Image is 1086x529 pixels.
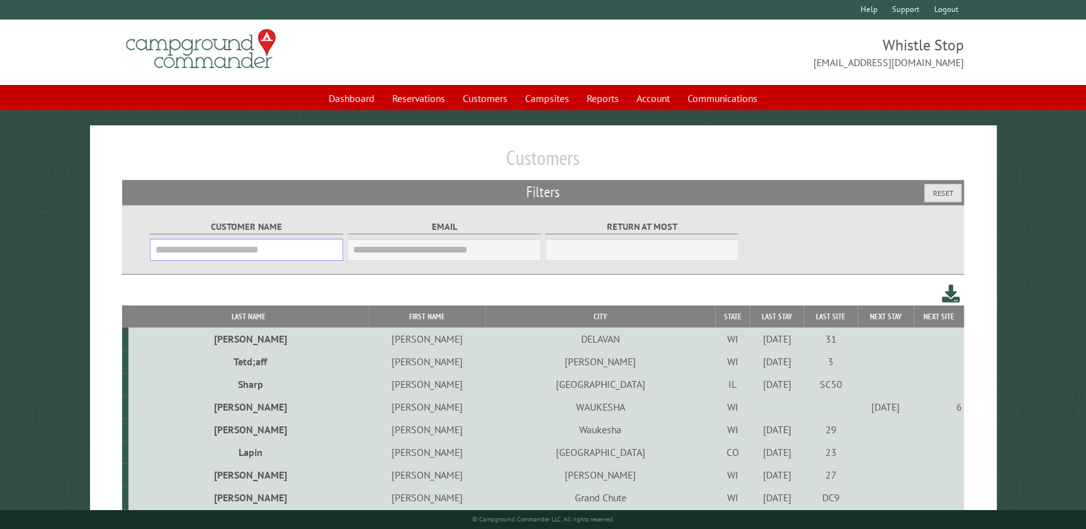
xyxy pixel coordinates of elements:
[804,441,857,464] td: 23
[485,350,715,373] td: [PERSON_NAME]
[752,446,802,458] div: [DATE]
[518,86,577,110] a: Campsites
[715,395,750,418] td: WI
[385,86,453,110] a: Reservations
[804,464,857,486] td: 27
[485,373,715,395] td: [GEOGRAPHIC_DATA]
[804,418,857,441] td: 29
[715,464,750,486] td: WI
[715,327,750,350] td: WI
[715,305,750,327] th: State
[369,373,485,395] td: [PERSON_NAME]
[752,469,802,481] div: [DATE]
[128,350,369,373] td: Tetd;aff
[128,373,369,395] td: Sharp
[629,86,677,110] a: Account
[472,515,614,523] small: © Campground Commander LLC. All rights reserved.
[485,441,715,464] td: [GEOGRAPHIC_DATA]
[715,418,750,441] td: WI
[752,491,802,504] div: [DATE]
[752,355,802,368] div: [DATE]
[804,373,857,395] td: SC50
[804,327,857,350] td: 31
[128,327,369,350] td: [PERSON_NAME]
[128,464,369,486] td: [PERSON_NAME]
[348,220,541,234] label: Email
[122,180,964,204] h2: Filters
[942,282,960,305] a: Download this customer list (.csv)
[485,464,715,486] td: [PERSON_NAME]
[128,486,369,509] td: [PERSON_NAME]
[715,373,750,395] td: IL
[752,333,802,345] div: [DATE]
[128,441,369,464] td: Lapin
[369,395,485,418] td: [PERSON_NAME]
[369,464,485,486] td: [PERSON_NAME]
[369,441,485,464] td: [PERSON_NAME]
[913,305,964,327] th: Next Site
[128,395,369,418] td: [PERSON_NAME]
[715,486,750,509] td: WI
[128,418,369,441] td: [PERSON_NAME]
[680,86,765,110] a: Communications
[369,327,485,350] td: [PERSON_NAME]
[804,305,857,327] th: Last Site
[369,486,485,509] td: [PERSON_NAME]
[857,305,913,327] th: Next Stay
[543,35,964,70] span: Whistle Stop [EMAIL_ADDRESS][DOMAIN_NAME]
[150,220,344,234] label: Customer Name
[715,441,750,464] td: CO
[485,486,715,509] td: Grand Chute
[369,350,485,373] td: [PERSON_NAME]
[128,305,369,327] th: Last Name
[715,350,750,373] td: WI
[752,423,802,436] div: [DATE]
[804,486,857,509] td: DC9
[859,401,912,413] div: [DATE]
[122,145,964,180] h1: Customers
[455,86,515,110] a: Customers
[485,327,715,350] td: DELAVAN
[321,86,382,110] a: Dashboard
[579,86,626,110] a: Reports
[122,25,280,74] img: Campground Commander
[752,378,802,390] div: [DATE]
[913,395,964,418] td: 6
[804,350,857,373] td: 3
[369,305,485,327] th: First Name
[485,305,715,327] th: City
[545,220,739,234] label: Return at most
[485,395,715,418] td: WAUKESHA
[924,184,961,202] button: Reset
[369,418,485,441] td: [PERSON_NAME]
[750,305,804,327] th: Last Stay
[485,418,715,441] td: Waukesha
